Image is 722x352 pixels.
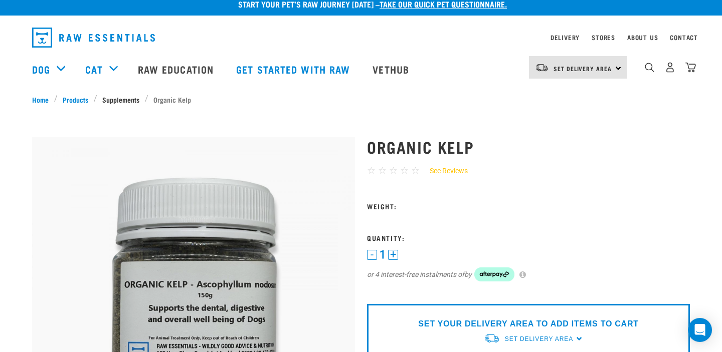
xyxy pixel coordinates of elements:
[554,67,612,70] span: Set Delivery Area
[400,165,409,176] span: ☆
[363,49,422,89] a: Vethub
[484,333,500,343] img: van-moving.png
[670,36,698,39] a: Contact
[592,36,615,39] a: Stores
[505,335,573,342] span: Set Delivery Area
[226,49,363,89] a: Get started with Raw
[367,234,690,241] h3: Quantity:
[85,62,102,77] a: Cat
[32,62,50,77] a: Dog
[388,250,398,260] button: +
[627,36,658,39] a: About Us
[367,267,690,281] div: or 4 interest-free instalments of by
[32,94,690,105] nav: breadcrumbs
[474,267,514,281] img: Afterpay
[24,24,698,52] nav: dropdown navigation
[58,94,94,105] a: Products
[665,62,675,73] img: user.png
[688,318,712,342] div: Open Intercom Messenger
[32,28,155,48] img: Raw Essentials Logo
[128,49,226,89] a: Raw Education
[367,138,690,156] h1: Organic Kelp
[378,165,387,176] span: ☆
[367,165,376,176] span: ☆
[411,165,420,176] span: ☆
[685,62,696,73] img: home-icon@2x.png
[367,202,690,210] h3: Weight:
[380,249,386,260] span: 1
[32,94,54,105] a: Home
[535,63,549,72] img: van-moving.png
[389,165,398,176] span: ☆
[380,2,507,6] a: take our quick pet questionnaire.
[97,94,145,105] a: Supplements
[420,166,468,176] a: See Reviews
[645,63,654,72] img: home-icon-1@2x.png
[418,318,638,330] p: SET YOUR DELIVERY AREA TO ADD ITEMS TO CART
[367,250,377,260] button: -
[551,36,580,39] a: Delivery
